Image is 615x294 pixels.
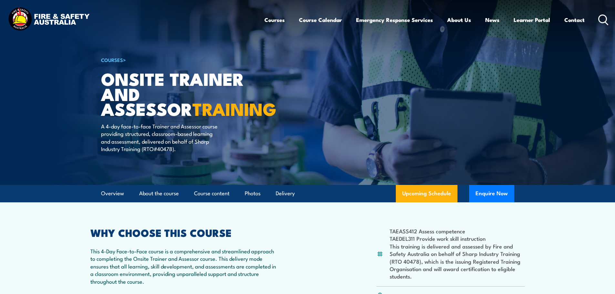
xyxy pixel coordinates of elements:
[514,11,550,28] a: Learner Portal
[264,11,285,28] a: Courses
[194,185,230,202] a: Course content
[139,185,179,202] a: About the course
[276,185,295,202] a: Delivery
[90,228,279,237] h2: WHY CHOOSE THIS COURSE
[101,56,261,64] h6: >
[396,185,457,202] a: Upcoming Schedule
[390,235,525,242] li: TAEDEL311 Provide work skill instruction
[245,185,261,202] a: Photos
[299,11,342,28] a: Course Calendar
[390,227,525,235] li: TAEASS412 Assess competence
[447,11,471,28] a: About Us
[101,122,219,153] p: A 4-day face-to-face Trainer and Assessor course providing structured, classroom-based learning a...
[101,185,124,202] a: Overview
[564,11,585,28] a: Contact
[192,95,276,122] strong: TRAINING
[101,56,123,63] a: COURSES
[390,242,525,280] li: This training is delivered and assessed by Fire and Safety Australia on behalf of Sharp Industry ...
[469,185,514,202] button: Enquire Now
[90,247,279,285] p: This 4-Day Face-to-Face course is a comprehensive and streamlined approach to completing the Onsi...
[101,71,261,116] h1: Onsite Trainer and Assessor
[356,11,433,28] a: Emergency Response Services
[485,11,499,28] a: News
